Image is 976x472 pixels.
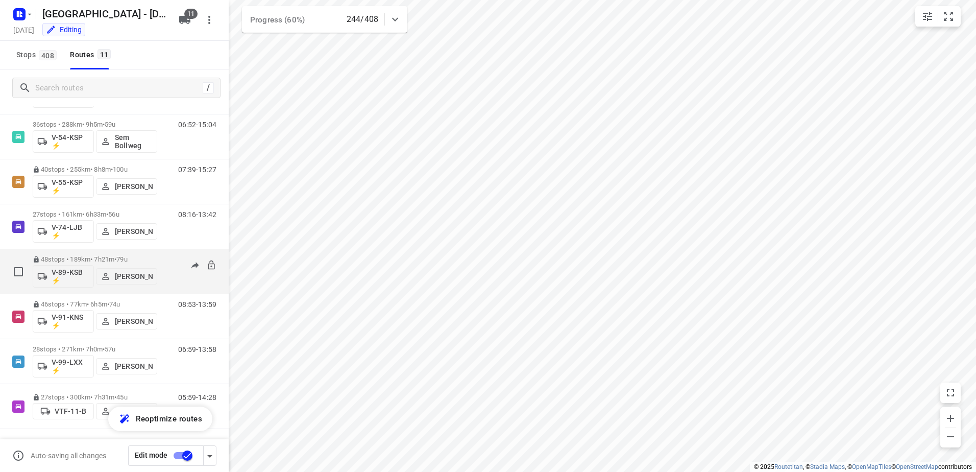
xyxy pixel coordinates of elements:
[206,260,216,272] button: Unlock route
[103,121,105,128] span: •
[105,121,115,128] span: 59u
[178,393,216,402] p: 05:59-14:28
[52,268,89,285] p: V-89-KSB ⚡
[115,362,153,370] p: [PERSON_NAME]
[852,463,891,470] a: OpenMapTiles
[96,223,157,240] button: [PERSON_NAME]
[96,313,157,329] button: [PERSON_NAME]
[108,407,212,431] button: Reoptimize routes
[96,178,157,195] button: [PERSON_NAME]
[250,15,305,25] span: Progress (60%)
[111,166,113,173] span: •
[754,463,972,470] li: © 2025 , © , © © contributors
[917,6,938,27] button: Map settings
[810,463,845,470] a: Stadia Maps
[115,272,153,280] p: [PERSON_NAME]
[52,223,89,240] p: V-74-LJB ⚡
[114,255,116,263] span: •
[178,121,216,129] p: 06:52-15:04
[115,133,153,150] p: Sem Bollweg
[96,358,157,374] button: [PERSON_NAME]
[46,25,82,35] div: You are currently in edit mode.
[52,358,89,374] p: V-99-LXX ⚡
[16,49,60,61] span: Stops
[105,345,115,353] span: 57u
[52,313,89,329] p: V-91-KNS ⚡
[55,407,86,415] p: VTF-11-B
[136,412,202,426] span: Reoptimize routes
[52,178,89,195] p: V-55-KSP ⚡
[33,166,157,173] p: 40 stops • 255km • 8h8m
[774,463,803,470] a: Routetitan
[115,182,153,191] p: [PERSON_NAME]
[115,317,153,325] p: [PERSON_NAME]
[33,255,157,263] p: 48 stops • 189km • 7h21m
[9,24,38,36] h5: Project date
[33,210,157,218] p: 27 stops • 161km • 6h33m
[116,255,127,263] span: 79u
[33,310,94,333] button: V-91-KNS ⚡
[31,452,106,460] p: Auto-saving all changes
[175,10,195,30] button: 11
[33,175,94,198] button: V-55-KSP ⚡
[178,345,216,353] p: 06:59-13:58
[347,13,378,26] p: 244/408
[39,50,57,60] span: 408
[96,403,157,419] button: [PERSON_NAME]
[915,6,961,27] div: small contained button group
[938,6,959,27] button: Fit zoom
[96,268,157,285] button: [PERSON_NAME]
[33,355,94,377] button: V-99-LXX ⚡
[113,166,128,173] span: 100u
[109,300,120,308] span: 74u
[33,130,94,153] button: V-54-KSP ⚡
[115,407,153,415] p: [PERSON_NAME]
[33,345,157,353] p: 28 stops • 271km • 7h0m
[33,265,94,288] button: V-89-KSB ⚡
[70,49,114,61] div: Routes
[33,393,157,401] p: 27 stops • 300km • 7h31m
[184,9,198,19] span: 11
[203,82,214,93] div: /
[97,49,111,59] span: 11
[103,345,105,353] span: •
[896,463,938,470] a: OpenStreetMap
[135,451,167,459] span: Edit mode
[35,80,203,96] input: Search routes
[185,255,205,276] button: Send to driver
[178,210,216,219] p: 08:16-13:42
[38,6,170,22] h5: Rename
[107,300,109,308] span: •
[33,220,94,243] button: V-74-LJB ⚡
[204,449,216,462] div: Driver app settings
[242,6,407,33] div: Progress (60%)244/408
[115,227,153,235] p: [PERSON_NAME]
[116,393,127,401] span: 45u
[178,300,216,309] p: 08:53-13:59
[33,403,94,419] button: VTF-11-B
[8,262,29,282] span: Select
[96,130,157,153] button: Sem Bollweg
[106,210,108,218] span: •
[178,166,216,174] p: 07:39-15:27
[33,300,157,308] p: 46 stops • 77km • 6h5m
[52,133,89,150] p: V-54-KSP ⚡
[114,393,116,401] span: •
[33,121,157,128] p: 36 stops • 288km • 9h5m
[108,210,119,218] span: 56u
